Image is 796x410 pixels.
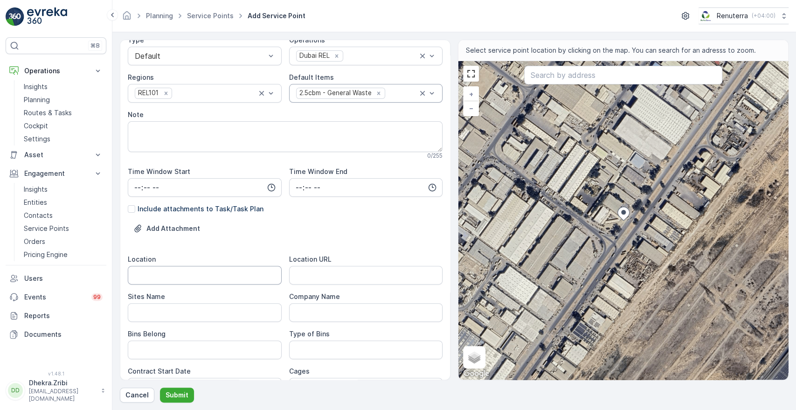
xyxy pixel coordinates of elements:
[20,183,106,196] a: Insights
[24,250,68,259] p: Pricing Engine
[122,14,132,22] a: Homepage
[128,73,154,81] label: Regions
[93,293,101,301] p: 99
[128,221,206,236] button: Upload File
[166,390,188,400] p: Submit
[469,90,473,98] span: +
[128,111,144,118] label: Note
[20,132,106,146] a: Settings
[146,12,173,20] a: Planning
[90,42,100,49] p: ⌘B
[469,104,474,112] span: −
[6,378,106,403] button: DDDhekra.Zribi[EMAIL_ADDRESS][DOMAIN_NAME]
[289,330,330,338] label: Type of Bins
[289,255,332,263] label: Location URL
[752,12,775,20] p: ( +04:00 )
[427,152,443,160] p: 0 / 255
[20,222,106,235] a: Service Points
[24,224,69,233] p: Service Points
[24,66,88,76] p: Operations
[24,211,53,220] p: Contacts
[20,196,106,209] a: Entities
[464,347,485,368] a: Layers
[24,95,50,104] p: Planning
[374,89,384,97] div: Remove 2.5cbm - General Waste
[24,185,48,194] p: Insights
[128,367,191,375] label: Contract Start Date
[466,46,756,55] span: Select service point location by clicking on the map. You can search for an adresss to zoom.
[6,269,106,288] a: Users
[138,204,263,214] p: Include attachments to Task/Task Plan
[128,292,165,300] label: Sites Name
[6,146,106,164] button: Asset
[135,88,160,98] div: REL101
[24,134,50,144] p: Settings
[160,388,194,403] button: Submit
[24,274,103,283] p: Users
[289,292,340,300] label: Company Name
[6,288,106,306] a: Events99
[464,67,478,81] a: View Fullscreen
[187,12,234,20] a: Service Points
[24,311,103,320] p: Reports
[524,66,722,84] input: Search by address
[20,119,106,132] a: Cockpit
[289,367,310,375] label: Cages
[717,11,748,21] p: Renuterra
[24,237,45,246] p: Orders
[24,121,48,131] p: Cockpit
[289,73,334,81] label: Default Items
[24,108,72,118] p: Routes & Tasks
[6,62,106,80] button: Operations
[461,368,491,380] a: Open this area in Google Maps (opens a new window)
[120,388,154,403] button: Cancel
[161,89,171,97] div: Remove REL101
[128,255,156,263] label: Location
[6,7,24,26] img: logo
[128,330,166,338] label: Bins Belong
[125,390,149,400] p: Cancel
[128,36,144,44] label: Type
[27,7,67,26] img: logo_light-DOdMpM7g.png
[20,106,106,119] a: Routes & Tasks
[24,198,47,207] p: Entities
[146,224,200,233] p: Add Attachment
[20,235,106,248] a: Orders
[29,378,96,388] p: Dhekra.Zribi
[20,209,106,222] a: Contacts
[20,248,106,261] a: Pricing Engine
[6,371,106,376] span: v 1.48.1
[699,11,713,21] img: Screenshot_2024-07-26_at_13.33.01.png
[6,325,106,344] a: Documents
[297,51,331,61] div: Dubai REL
[24,82,48,91] p: Insights
[24,150,88,160] p: Asset
[29,388,96,403] p: [EMAIL_ADDRESS][DOMAIN_NAME]
[297,88,373,98] div: 2.5cbm - General Waste
[464,87,478,101] a: Zoom In
[24,292,86,302] p: Events
[464,101,478,115] a: Zoom Out
[289,36,325,44] label: Operations
[289,167,347,175] label: Time Window End
[6,164,106,183] button: Engagement
[6,306,106,325] a: Reports
[461,368,491,380] img: Google
[20,80,106,93] a: Insights
[8,383,23,398] div: DD
[20,93,106,106] a: Planning
[24,169,88,178] p: Engagement
[128,167,190,175] label: Time Window Start
[24,330,103,339] p: Documents
[332,52,342,60] div: Remove Dubai REL
[699,7,789,24] button: Renuterra(+04:00)
[246,11,307,21] span: Add Service Point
